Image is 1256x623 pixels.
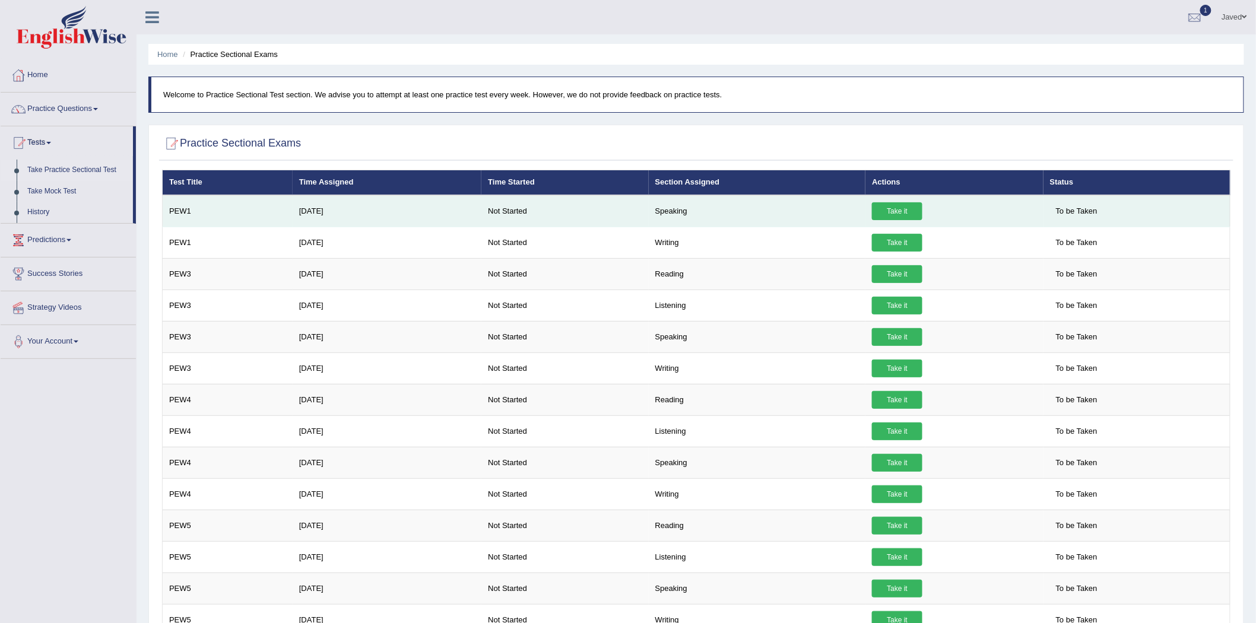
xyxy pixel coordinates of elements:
td: Reading [649,384,866,415]
td: PEW4 [163,415,293,447]
td: Not Started [481,415,648,447]
td: [DATE] [293,541,481,573]
td: Writing [649,478,866,510]
td: Writing [649,227,866,258]
h2: Practice Sectional Exams [162,135,301,152]
span: To be Taken [1050,297,1103,314]
td: Not Started [481,478,648,510]
td: Not Started [481,352,648,384]
span: 1 [1200,5,1212,16]
td: [DATE] [293,447,481,478]
span: To be Taken [1050,265,1103,283]
a: Take it [872,328,922,346]
span: To be Taken [1050,328,1103,346]
td: PEW1 [163,195,293,227]
a: Take it [872,202,922,220]
span: To be Taken [1050,234,1103,252]
td: [DATE] [293,415,481,447]
td: Speaking [649,573,866,604]
td: Speaking [649,321,866,352]
td: Reading [649,510,866,541]
td: Listening [649,415,866,447]
td: Not Started [481,227,648,258]
span: To be Taken [1050,517,1103,535]
a: Your Account [1,325,136,355]
td: PEW5 [163,510,293,541]
td: Listening [649,541,866,573]
a: Take it [872,548,922,566]
a: Take it [872,517,922,535]
span: To be Taken [1050,202,1103,220]
span: To be Taken [1050,548,1103,566]
a: Take Mock Test [22,181,133,202]
td: [DATE] [293,290,481,321]
td: PEW3 [163,258,293,290]
a: Home [1,59,136,88]
a: Take it [872,297,922,314]
a: Take it [872,391,922,409]
td: Writing [649,352,866,384]
a: Take it [872,360,922,377]
td: PEW3 [163,352,293,384]
td: [DATE] [293,573,481,604]
a: Take it [872,485,922,503]
td: Speaking [649,447,866,478]
th: Actions [865,170,1044,195]
td: Not Started [481,290,648,321]
span: To be Taken [1050,360,1103,377]
a: Home [157,50,178,59]
a: Tests [1,126,133,156]
a: Take it [872,265,922,283]
td: [DATE] [293,227,481,258]
td: Not Started [481,384,648,415]
td: PEW3 [163,290,293,321]
td: Not Started [481,195,648,227]
span: To be Taken [1050,454,1103,472]
th: Time Started [481,170,648,195]
p: Welcome to Practice Sectional Test section. We advise you to attempt at least one practice test e... [163,89,1232,100]
td: Not Started [481,258,648,290]
td: Not Started [481,447,648,478]
td: [DATE] [293,352,481,384]
td: [DATE] [293,478,481,510]
a: Success Stories [1,258,136,287]
td: [DATE] [293,321,481,352]
td: [DATE] [293,195,481,227]
span: To be Taken [1050,580,1103,597]
th: Status [1044,170,1230,195]
a: Take Practice Sectional Test [22,160,133,181]
span: To be Taken [1050,422,1103,440]
td: PEW3 [163,321,293,352]
td: PEW5 [163,541,293,573]
a: History [22,202,133,223]
a: Practice Questions [1,93,136,122]
a: Strategy Videos [1,291,136,321]
td: PEW5 [163,573,293,604]
th: Test Title [163,170,293,195]
td: Not Started [481,541,648,573]
td: PEW4 [163,447,293,478]
span: To be Taken [1050,485,1103,503]
a: Take it [872,580,922,597]
span: To be Taken [1050,391,1103,409]
a: Take it [872,422,922,440]
td: Listening [649,290,866,321]
td: PEW4 [163,384,293,415]
th: Time Assigned [293,170,481,195]
td: Speaking [649,195,866,227]
td: Not Started [481,321,648,352]
td: [DATE] [293,258,481,290]
td: Not Started [481,510,648,541]
a: Predictions [1,224,136,253]
td: [DATE] [293,384,481,415]
td: PEW1 [163,227,293,258]
li: Practice Sectional Exams [180,49,278,60]
td: Reading [649,258,866,290]
a: Take it [872,234,922,252]
td: PEW4 [163,478,293,510]
td: [DATE] [293,510,481,541]
a: Take it [872,454,922,472]
td: Not Started [481,573,648,604]
th: Section Assigned [649,170,866,195]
